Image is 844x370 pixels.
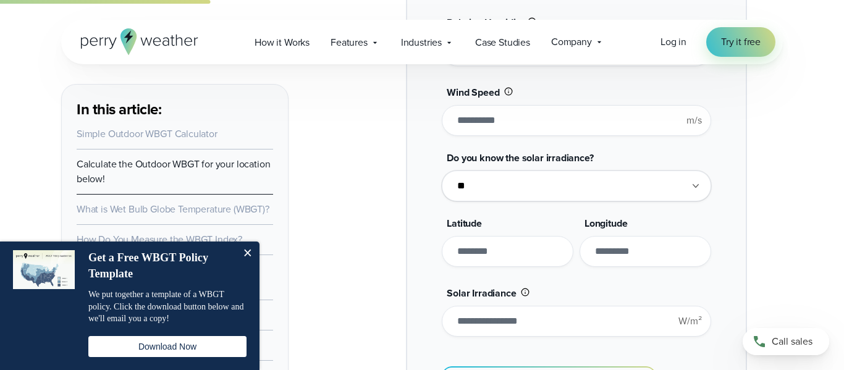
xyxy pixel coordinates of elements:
[244,30,320,55] a: How it Works
[447,286,516,300] span: Solar Irradiance
[13,250,75,289] img: dialog featured image
[77,202,269,216] a: What is Wet Bulb Globe Temperature (WBGT)?
[77,99,273,119] h3: In this article:
[77,232,242,246] a: How Do You Measure the WBGT Index?
[77,127,217,141] a: Simple Outdoor WBGT Calculator
[475,35,530,50] span: Case Studies
[447,85,499,99] span: Wind Speed
[551,35,592,49] span: Company
[660,35,686,49] a: Log in
[235,242,260,266] button: Close
[88,250,234,282] h4: Get a Free WBGT Policy Template
[721,35,761,49] span: Try it free
[255,35,310,50] span: How it Works
[88,288,247,325] p: We put together a template of a WBGT policy. Click the download button below and we'll email you ...
[88,336,247,357] button: Download Now
[584,216,627,230] span: Longitude
[447,216,482,230] span: Latitude
[331,35,368,50] span: Features
[706,27,775,57] a: Try it free
[743,328,829,355] a: Call sales
[77,157,270,186] a: Calculate the Outdoor WBGT for your location below!
[465,30,541,55] a: Case Studies
[447,151,593,165] span: Do you know the solar irradiance?
[447,15,523,30] span: Relative Humidity
[772,334,812,349] span: Call sales
[401,35,442,50] span: Industries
